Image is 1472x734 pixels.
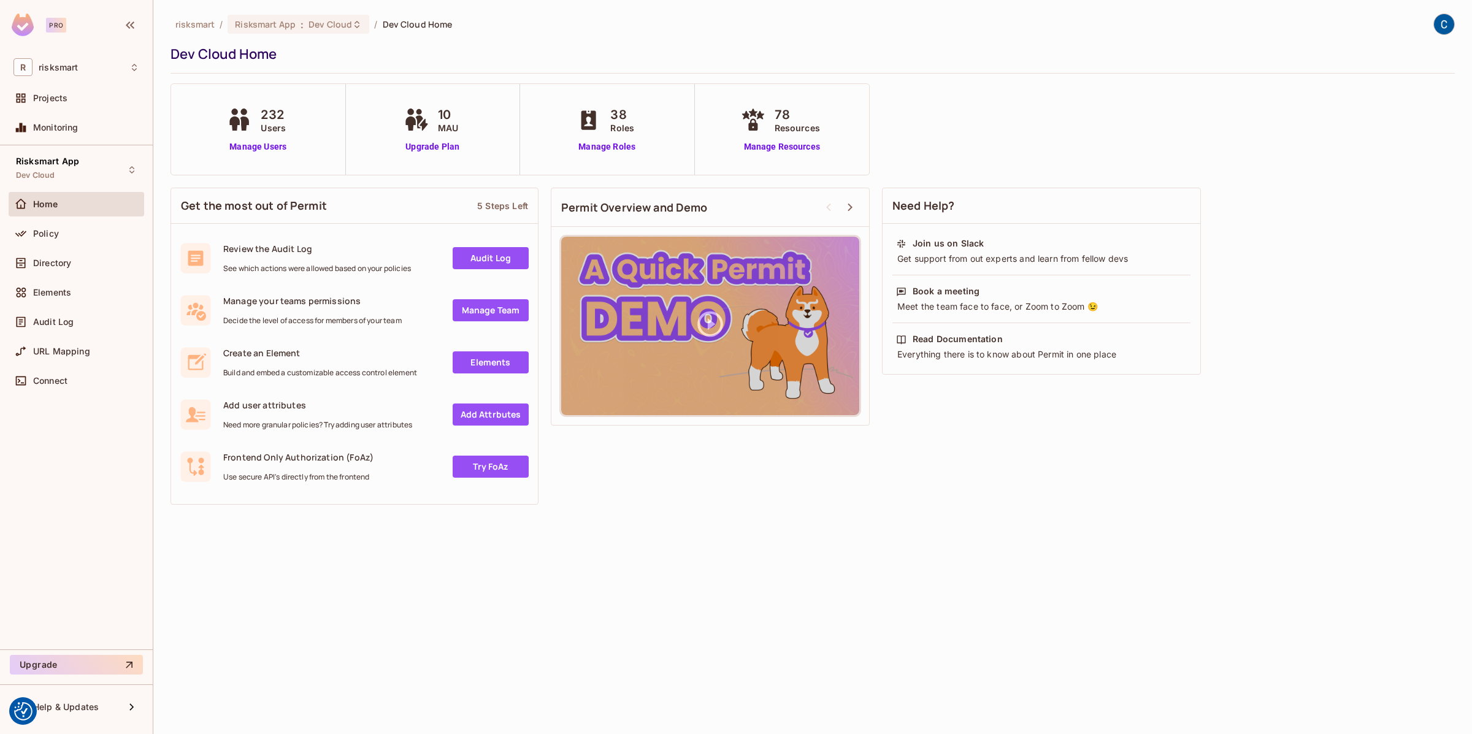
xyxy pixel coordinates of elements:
[401,140,464,153] a: Upgrade Plan
[235,18,296,30] span: Risksmart App
[453,351,529,373] a: Elements
[13,58,33,76] span: R
[33,229,59,239] span: Policy
[896,300,1187,313] div: Meet the team face to face, or Zoom to Zoom 😉
[453,456,529,478] a: Try FoAz
[223,264,411,273] span: See which actions were allowed based on your policies
[223,295,402,307] span: Manage your teams permissions
[33,346,90,356] span: URL Mapping
[610,121,634,134] span: Roles
[39,63,78,72] span: Workspace: risksmart
[10,655,143,675] button: Upgrade
[223,347,417,359] span: Create an Element
[220,18,223,30] li: /
[453,247,529,269] a: Audit Log
[896,348,1187,361] div: Everything there is to know about Permit in one place
[171,45,1449,63] div: Dev Cloud Home
[33,123,79,132] span: Monitoring
[223,420,412,430] span: Need more granular policies? Try adding user attributes
[14,702,33,721] button: Consent Preferences
[573,140,640,153] a: Manage Roles
[438,105,458,124] span: 10
[46,18,66,32] div: Pro
[383,18,453,30] span: Dev Cloud Home
[1434,14,1454,34] img: Cheryl Adamiak
[223,399,412,411] span: Add user attributes
[223,368,417,378] span: Build and embed a customizable access control element
[223,451,374,463] span: Frontend Only Authorization (FoAz)
[738,140,826,153] a: Manage Resources
[223,243,411,254] span: Review the Audit Log
[453,299,529,321] a: Manage Team
[561,200,708,215] span: Permit Overview and Demo
[175,18,215,30] span: the active workspace
[896,253,1187,265] div: Get support from out experts and learn from fellow devs
[14,702,33,721] img: Revisit consent button
[438,121,458,134] span: MAU
[261,105,286,124] span: 232
[261,121,286,134] span: Users
[223,472,374,482] span: Use secure API's directly from the frontend
[12,13,34,36] img: SReyMgAAAABJRU5ErkJggg==
[33,317,74,327] span: Audit Log
[33,702,99,712] span: Help & Updates
[309,18,352,30] span: Dev Cloud
[374,18,377,30] li: /
[610,105,634,124] span: 38
[913,237,984,250] div: Join us on Slack
[33,288,71,297] span: Elements
[223,316,402,326] span: Decide the level of access for members of your team
[453,403,529,426] a: Add Attrbutes
[33,258,71,268] span: Directory
[913,333,1003,345] div: Read Documentation
[775,121,820,134] span: Resources
[224,140,292,153] a: Manage Users
[913,285,979,297] div: Book a meeting
[16,156,79,166] span: Risksmart App
[477,200,528,212] div: 5 Steps Left
[33,199,58,209] span: Home
[775,105,820,124] span: 78
[300,20,304,29] span: :
[16,170,55,180] span: Dev Cloud
[892,198,955,213] span: Need Help?
[181,198,327,213] span: Get the most out of Permit
[33,376,67,386] span: Connect
[33,93,67,103] span: Projects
